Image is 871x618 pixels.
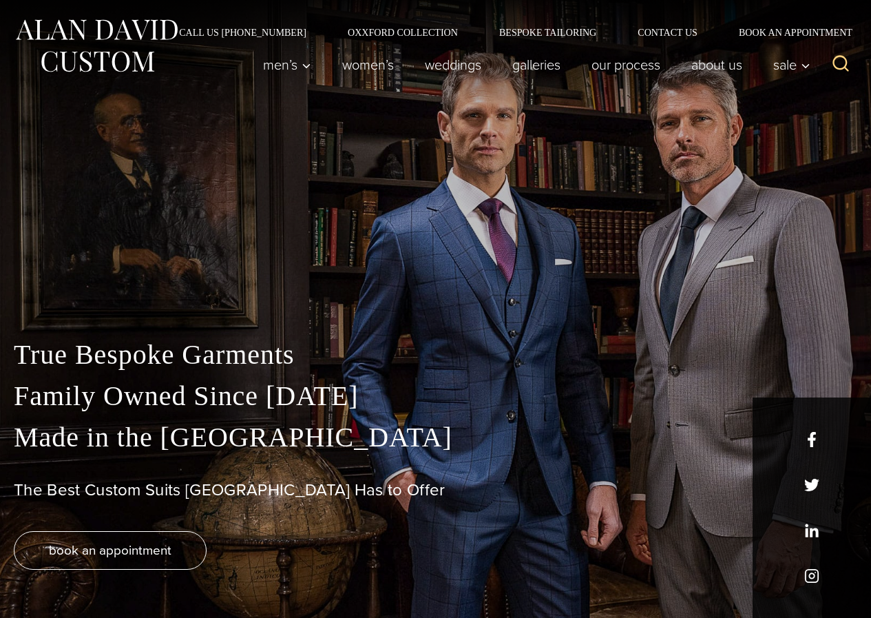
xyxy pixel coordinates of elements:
span: Men’s [263,58,311,72]
img: Alan David Custom [14,15,179,76]
a: book an appointment [14,531,207,570]
nav: Primary Navigation [248,51,818,79]
a: weddings [410,51,497,79]
a: Oxxford Collection [327,28,479,37]
span: Sale [773,58,810,72]
a: About Us [676,51,758,79]
a: Book an Appointment [718,28,857,37]
button: View Search Form [824,48,857,81]
a: Contact Us [617,28,718,37]
a: Women’s [327,51,410,79]
a: Our Process [576,51,676,79]
p: True Bespoke Garments Family Owned Since [DATE] Made in the [GEOGRAPHIC_DATA] [14,334,857,458]
a: Galleries [497,51,576,79]
nav: Secondary Navigation [158,28,857,37]
span: book an appointment [49,540,171,560]
h1: The Best Custom Suits [GEOGRAPHIC_DATA] Has to Offer [14,480,857,500]
a: Call Us [PHONE_NUMBER] [158,28,327,37]
a: Bespoke Tailoring [479,28,617,37]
